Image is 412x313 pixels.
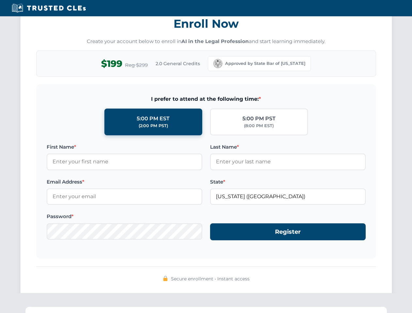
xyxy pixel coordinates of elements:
[210,188,366,205] input: California (CA)
[181,38,249,44] strong: AI in the Legal Profession
[47,213,202,220] label: Password
[210,223,366,241] button: Register
[244,123,274,129] div: (8:00 PM EST)
[163,276,168,281] img: 🔒
[47,188,202,205] input: Enter your email
[47,95,366,103] span: I prefer to attend at the following time:
[137,114,170,123] div: 5:00 PM EST
[36,13,376,34] h3: Enroll Now
[47,178,202,186] label: Email Address
[36,38,376,45] p: Create your account below to enroll in and start learning immediately.
[210,154,366,170] input: Enter your last name
[210,143,366,151] label: Last Name
[139,123,168,129] div: (2:00 PM PST)
[125,61,148,69] span: Reg $299
[47,154,202,170] input: Enter your first name
[47,143,202,151] label: First Name
[101,56,122,71] span: $199
[156,60,200,67] span: 2.0 General Credits
[213,59,222,68] img: California Bar
[242,114,276,123] div: 5:00 PM PST
[225,60,305,67] span: Approved by State Bar of [US_STATE]
[171,275,250,282] span: Secure enrollment • Instant access
[10,3,88,13] img: Trusted CLEs
[210,178,366,186] label: State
